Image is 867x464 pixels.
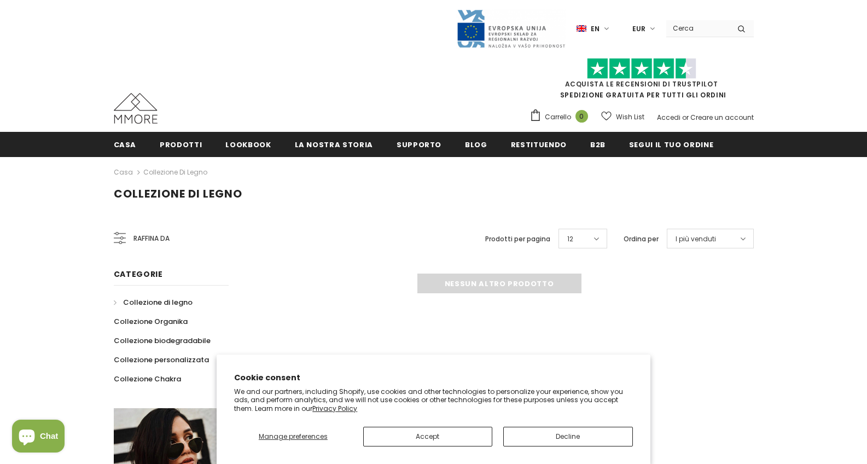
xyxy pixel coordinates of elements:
[601,107,644,126] a: Wish List
[529,63,754,100] span: SPEDIZIONE GRATUITA PER TUTTI GLI ORDINI
[590,132,606,156] a: B2B
[234,387,633,413] p: We and our partners, including Shopify, use cookies and other technologies to personalize your ex...
[511,140,567,150] span: Restituendo
[397,140,441,150] span: supporto
[114,369,181,388] a: Collezione Chakra
[114,269,163,280] span: Categorie
[529,109,593,125] a: Carrello 0
[503,427,633,446] button: Decline
[616,112,644,123] span: Wish List
[545,112,571,123] span: Carrello
[690,113,754,122] a: Creare un account
[312,404,357,413] a: Privacy Policy
[114,140,137,150] span: Casa
[629,132,713,156] a: Segui il tuo ordine
[9,420,68,455] inbox-online-store-chat: Shopify online store chat
[259,432,328,441] span: Manage preferences
[565,79,718,89] a: Acquista le recensioni di TrustPilot
[133,233,170,245] span: Raffina da
[397,132,441,156] a: supporto
[295,132,373,156] a: La nostra storia
[234,372,633,384] h2: Cookie consent
[456,24,566,33] a: Javni Razpis
[225,140,271,150] span: Lookbook
[123,297,193,308] span: Collezione di legno
[465,140,487,150] span: Blog
[456,9,566,49] img: Javni Razpis
[363,427,493,446] button: Accept
[590,140,606,150] span: B2B
[160,140,202,150] span: Prodotti
[114,316,188,327] span: Collezione Organika
[114,166,133,179] a: Casa
[465,132,487,156] a: Blog
[114,93,158,124] img: Casi MMORE
[567,234,573,245] span: 12
[624,234,659,245] label: Ordina per
[587,58,696,79] img: Fidati di Pilot Stars
[160,132,202,156] a: Prodotti
[657,113,680,122] a: Accedi
[591,24,600,34] span: en
[143,167,207,177] a: Collezione di legno
[114,331,211,350] a: Collezione biodegradabile
[629,140,713,150] span: Segui il tuo ordine
[114,186,242,201] span: Collezione di legno
[575,110,588,123] span: 0
[632,24,645,34] span: EUR
[114,374,181,384] span: Collezione Chakra
[114,312,188,331] a: Collezione Organika
[485,234,550,245] label: Prodotti per pagina
[676,234,716,245] span: I più venduti
[114,132,137,156] a: Casa
[114,355,209,365] span: Collezione personalizzata
[511,132,567,156] a: Restituendo
[295,140,373,150] span: La nostra storia
[234,427,352,446] button: Manage preferences
[666,20,729,36] input: Search Site
[114,293,193,312] a: Collezione di legno
[577,24,586,33] img: i-lang-1.png
[114,350,209,369] a: Collezione personalizzata
[114,335,211,346] span: Collezione biodegradabile
[682,113,689,122] span: or
[225,132,271,156] a: Lookbook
